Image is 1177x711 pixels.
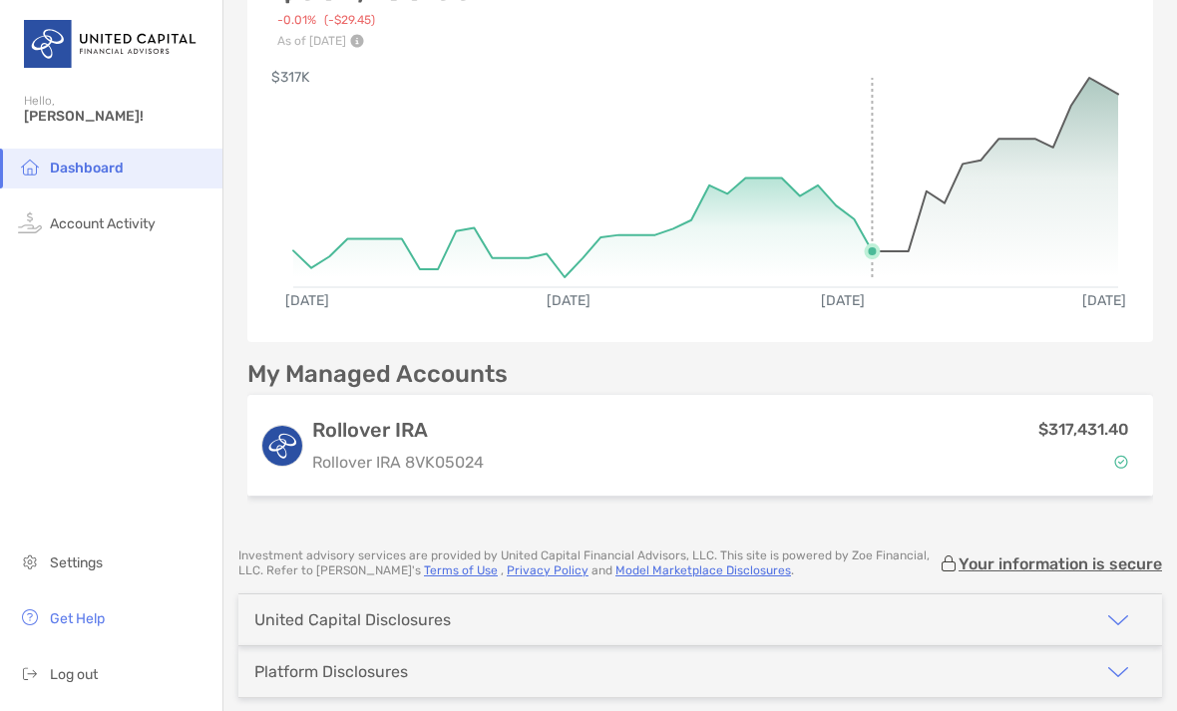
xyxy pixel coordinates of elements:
[18,155,42,178] img: household icon
[247,362,508,387] p: My Managed Accounts
[50,554,103,571] span: Settings
[18,605,42,629] img: get-help icon
[18,549,42,573] img: settings icon
[821,292,865,309] text: [DATE]
[18,210,42,234] img: activity icon
[18,661,42,685] img: logout icon
[50,610,105,627] span: Get Help
[615,563,791,577] a: Model Marketplace Disclosures
[312,450,484,475] p: Rollover IRA 8VK05024
[350,34,364,48] img: Performance Info
[1082,292,1126,309] text: [DATE]
[262,426,302,466] img: logo account
[547,292,590,309] text: [DATE]
[277,13,316,28] span: -0.01%
[50,215,156,232] span: Account Activity
[324,13,375,28] span: ( -$29.45 )
[285,292,329,309] text: [DATE]
[1106,660,1130,684] img: icon arrow
[507,563,588,577] a: Privacy Policy
[1114,455,1128,469] img: Account Status icon
[238,548,939,578] p: Investment advisory services are provided by United Capital Financial Advisors, LLC . This site i...
[1106,608,1130,632] img: icon arrow
[277,34,474,48] p: As of [DATE]
[24,108,210,125] span: [PERSON_NAME]!
[24,8,198,80] img: United Capital Logo
[254,662,408,681] div: Platform Disclosures
[50,666,98,683] span: Log out
[50,160,124,177] span: Dashboard
[424,563,498,577] a: Terms of Use
[312,418,484,442] h3: Rollover IRA
[254,610,451,629] div: United Capital Disclosures
[1038,417,1129,442] p: $317,431.40
[271,69,310,86] text: $317K
[959,554,1162,573] p: Your information is secure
